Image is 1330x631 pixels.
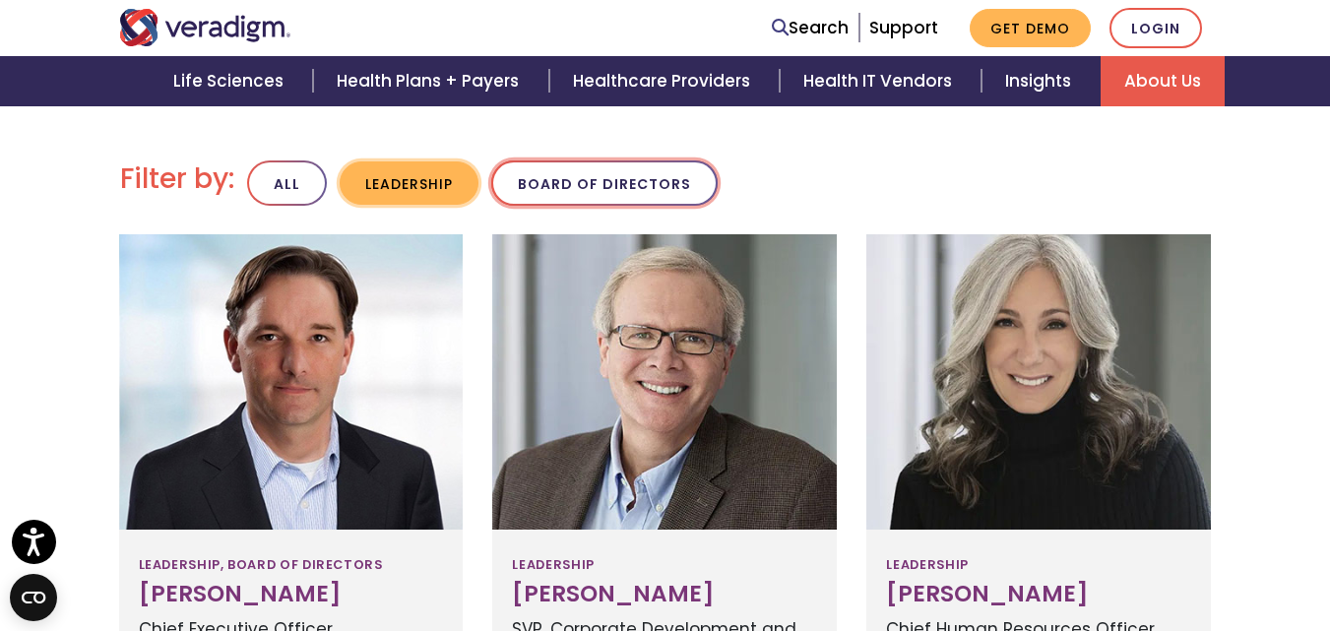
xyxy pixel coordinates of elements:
[886,581,1191,608] h3: [PERSON_NAME]
[247,160,327,207] button: All
[119,9,291,46] img: Veradigm logo
[869,16,938,39] a: Support
[139,549,383,581] span: Leadership, Board of Directors
[512,549,594,581] span: Leadership
[139,581,444,608] h3: [PERSON_NAME]
[1101,56,1225,106] a: About Us
[982,56,1101,106] a: Insights
[1109,8,1202,48] a: Login
[150,56,313,106] a: Life Sciences
[549,56,780,106] a: Healthcare Providers
[772,15,849,41] a: Search
[10,574,57,621] button: Open CMP widget
[120,162,234,196] h2: Filter by:
[340,161,478,206] button: Leadership
[970,9,1091,47] a: Get Demo
[512,581,817,608] h3: [PERSON_NAME]
[886,549,968,581] span: Leadership
[313,56,548,106] a: Health Plans + Payers
[780,56,982,106] a: Health IT Vendors
[491,160,718,207] button: Board of Directors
